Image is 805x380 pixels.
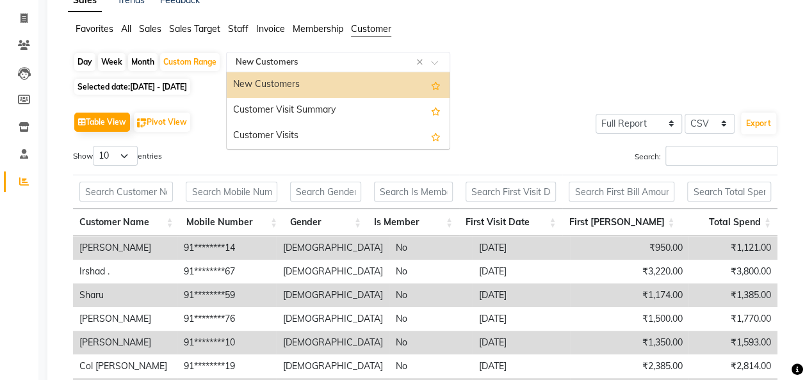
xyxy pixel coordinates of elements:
[137,118,147,128] img: pivot.png
[76,23,113,35] span: Favorites
[431,103,441,118] span: Add this report to Favorites List
[160,53,220,71] div: Custom Range
[665,146,777,166] input: Search:
[389,283,472,307] td: No
[570,307,688,331] td: ₹1,500.00
[276,354,389,378] td: [DEMOGRAPHIC_DATA]
[79,182,173,202] input: Search Customer Name
[688,283,777,307] td: ₹1,385.00
[687,182,770,202] input: Search Total Spend
[688,331,777,354] td: ₹1,593.00
[351,23,391,35] span: Customer
[73,331,177,354] td: [PERSON_NAME]
[389,260,472,283] td: No
[276,331,389,354] td: [DEMOGRAPHIC_DATA]
[473,236,571,260] td: [DATE]
[293,23,343,35] span: Membership
[741,113,776,134] button: Export
[74,53,95,71] div: Day
[473,331,571,354] td: [DATE]
[169,23,220,35] span: Sales Target
[431,129,441,144] span: Add this report to Favorites List
[431,77,441,93] span: Add this report to Favorites List
[228,23,248,35] span: Staff
[227,98,450,123] div: Customer Visit Summary
[374,182,453,202] input: Search Is Member
[569,182,674,202] input: Search First Bill Amount
[368,209,459,236] th: Is Member: activate to sort column ascending
[73,146,162,166] label: Show entries
[73,307,177,331] td: [PERSON_NAME]
[570,283,688,307] td: ₹1,174.00
[473,283,571,307] td: [DATE]
[570,260,688,283] td: ₹3,220.00
[688,236,777,260] td: ₹1,121.00
[389,307,472,331] td: No
[276,236,389,260] td: [DEMOGRAPHIC_DATA]
[179,209,283,236] th: Mobile Number: activate to sort column ascending
[570,236,688,260] td: ₹950.00
[256,23,285,35] span: Invoice
[276,307,389,331] td: [DEMOGRAPHIC_DATA]
[121,23,131,35] span: All
[389,354,472,378] td: No
[389,331,472,354] td: No
[562,209,681,236] th: First Bill Amount: activate to sort column ascending
[416,56,427,69] span: Clear all
[98,53,126,71] div: Week
[284,209,368,236] th: Gender: activate to sort column ascending
[73,283,177,307] td: Sharu
[688,307,777,331] td: ₹1,770.00
[276,260,389,283] td: [DEMOGRAPHIC_DATA]
[73,260,177,283] td: Irshad .
[74,113,130,132] button: Table View
[459,209,562,236] th: First Visit Date: activate to sort column ascending
[570,354,688,378] td: ₹2,385.00
[227,72,450,98] div: New Customers
[227,123,450,149] div: Customer Visits
[473,307,571,331] td: [DATE]
[570,331,688,354] td: ₹1,350.00
[134,113,190,132] button: Pivot View
[681,209,777,236] th: Total Spend: activate to sort column ascending
[130,82,187,91] span: [DATE] - [DATE]
[688,260,777,283] td: ₹3,800.00
[466,182,556,202] input: Search First Visit Date
[473,354,571,378] td: [DATE]
[473,260,571,283] td: [DATE]
[74,79,190,95] span: Selected date:
[139,23,161,35] span: Sales
[186,182,277,202] input: Search Mobile Number
[290,182,361,202] input: Search Gender
[73,354,177,378] td: Col [PERSON_NAME]
[128,53,158,71] div: Month
[635,146,777,166] label: Search:
[389,236,472,260] td: No
[688,354,777,378] td: ₹2,814.00
[226,72,450,150] ng-dropdown-panel: Options list
[73,236,177,260] td: [PERSON_NAME]
[73,209,179,236] th: Customer Name: activate to sort column ascending
[93,146,138,166] select: Showentries
[276,283,389,307] td: [DEMOGRAPHIC_DATA]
